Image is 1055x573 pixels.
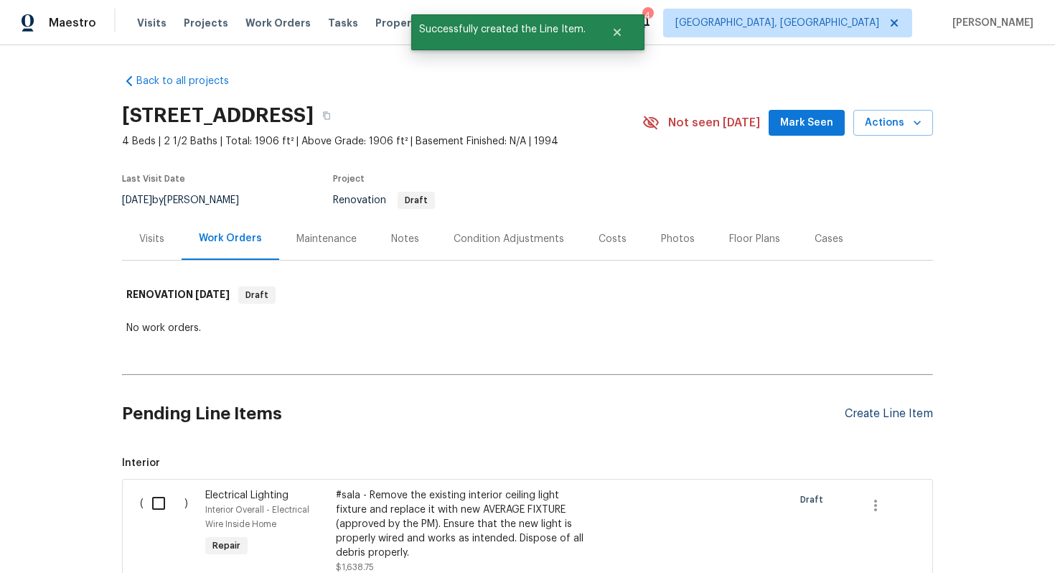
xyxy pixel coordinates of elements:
span: [GEOGRAPHIC_DATA], [GEOGRAPHIC_DATA] [675,16,879,30]
span: Mark Seen [780,114,833,132]
span: [DATE] [122,195,152,205]
span: Successfully created the Line Item. [411,14,594,45]
span: Electrical Lighting [205,490,289,500]
div: Work Orders [199,231,262,246]
span: Work Orders [245,16,311,30]
div: Condition Adjustments [454,232,564,246]
span: Visits [137,16,167,30]
div: #sala - Remove the existing interior ceiling light fixture and replace it with new AVERAGE FIXTUR... [336,488,589,560]
span: Draft [240,288,274,302]
div: by [PERSON_NAME] [122,192,256,209]
span: Draft [399,196,433,205]
span: Properties [375,16,431,30]
span: Project [333,174,365,183]
div: Maintenance [296,232,357,246]
h2: Pending Line Items [122,381,845,447]
span: Renovation [333,195,435,205]
span: Tasks [328,18,358,28]
a: Back to all projects [122,74,260,88]
div: Notes [391,232,419,246]
span: Actions [865,114,922,132]
div: Floor Plans [729,232,780,246]
div: Create Line Item [845,407,933,421]
span: Interior [122,456,933,470]
span: 4 Beds | 2 1/2 Baths | Total: 1906 ft² | Above Grade: 1906 ft² | Basement Finished: N/A | 1994 [122,134,642,149]
div: Visits [139,232,164,246]
span: Projects [184,16,228,30]
button: Close [594,18,641,47]
div: Cases [815,232,843,246]
span: $1,638.75 [336,563,374,572]
div: Costs [599,232,627,246]
span: Last Visit Date [122,174,185,183]
span: [PERSON_NAME] [947,16,1033,30]
span: Maestro [49,16,96,30]
div: RENOVATION [DATE]Draft [122,272,933,318]
span: Interior Overall - Electrical Wire Inside Home [205,506,309,528]
button: Actions [853,110,933,136]
div: No work orders. [126,321,929,335]
button: Copy Address [314,103,339,129]
div: Photos [661,232,695,246]
span: Not seen [DATE] [668,116,760,130]
span: [DATE] [195,289,230,299]
h2: [STREET_ADDRESS] [122,108,314,123]
span: Repair [207,539,246,553]
h6: RENOVATION [126,286,230,304]
span: Draft [800,493,829,507]
div: 4 [642,9,652,23]
button: Mark Seen [769,110,845,136]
